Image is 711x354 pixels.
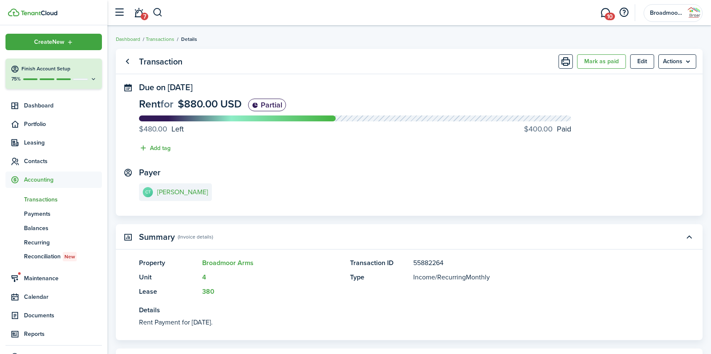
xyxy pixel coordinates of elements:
[139,96,160,112] span: Rent
[139,305,654,315] panel-main-title: Details
[131,2,147,24] a: Notifications
[24,157,102,166] span: Contacts
[658,54,696,69] menu-btn: Actions
[5,192,102,206] a: Transactions
[21,65,97,72] h4: Finish Account Setup
[139,258,198,268] panel-main-title: Property
[139,57,182,67] panel-main-title: Transaction
[437,272,490,282] span: Recurring Monthly
[682,230,696,244] button: Toggle accordion
[617,5,631,20] button: Open resource center
[139,143,171,153] button: Add tag
[658,54,696,69] button: Open menu
[650,10,684,16] span: Broadmoor Management
[24,311,102,320] span: Documents
[559,54,573,69] button: Print
[34,39,64,45] span: Create New
[152,5,163,20] button: Search
[24,101,102,110] span: Dashboard
[139,317,654,327] panel-main-description: Rent Payment for [DATE].
[413,272,654,282] panel-main-description: /
[350,258,409,268] panel-main-title: Transaction ID
[24,209,102,218] span: Payments
[24,292,102,301] span: Calendar
[139,168,160,177] panel-main-title: Payer
[139,272,198,282] panel-main-title: Unit
[630,54,654,69] button: Edit
[139,81,192,94] span: Due on [DATE]
[120,54,134,69] a: Go back
[21,11,57,16] img: TenantCloud
[64,253,75,260] span: New
[350,272,409,282] panel-main-title: Type
[202,258,254,268] a: Broadmoor Arms
[139,232,175,242] panel-main-title: Summary
[181,35,197,43] span: Details
[146,35,174,43] a: Transactions
[524,123,571,135] progress-caption-label: Paid
[413,272,435,282] span: Income
[24,195,102,204] span: Transactions
[11,75,21,83] p: 75%
[5,59,102,89] button: Finish Account Setup75%
[24,120,102,129] span: Portfolio
[524,123,553,135] progress-caption-label-value: $400.00
[202,287,214,296] a: 380
[5,34,102,50] button: Open menu
[5,249,102,264] a: ReconciliationNew
[5,326,102,342] a: Reports
[597,2,613,24] a: Messaging
[413,258,654,268] panel-main-description: 55882264
[5,206,102,221] a: Payments
[139,287,198,297] panel-main-title: Lease
[160,96,174,112] span: for
[687,6,700,20] img: Broadmoor Management
[24,175,102,184] span: Accounting
[116,35,140,43] a: Dashboard
[111,5,127,21] button: Open sidebar
[24,274,102,283] span: Maintenance
[202,272,206,282] a: 4
[24,138,102,147] span: Leasing
[139,183,212,201] a: CT[PERSON_NAME]
[143,187,153,197] avatar-text: CT
[577,54,626,69] button: Mark as paid
[178,96,242,112] span: $880.00 USD
[24,224,102,233] span: Balances
[24,252,102,261] span: Reconciliation
[24,238,102,247] span: Recurring
[5,235,102,249] a: Recurring
[605,13,615,20] span: 10
[139,123,184,135] progress-caption-label: Left
[116,258,703,340] panel-main-body: Toggle accordion
[178,233,213,241] panel-main-subtitle: (Invoice details)
[24,330,102,338] span: Reports
[139,123,167,135] progress-caption-label-value: $480.00
[141,13,148,20] span: 7
[5,97,102,114] a: Dashboard
[248,99,286,111] status: Partial
[8,8,19,16] img: TenantCloud
[5,221,102,235] a: Balances
[157,188,208,196] e-details-info-title: [PERSON_NAME]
